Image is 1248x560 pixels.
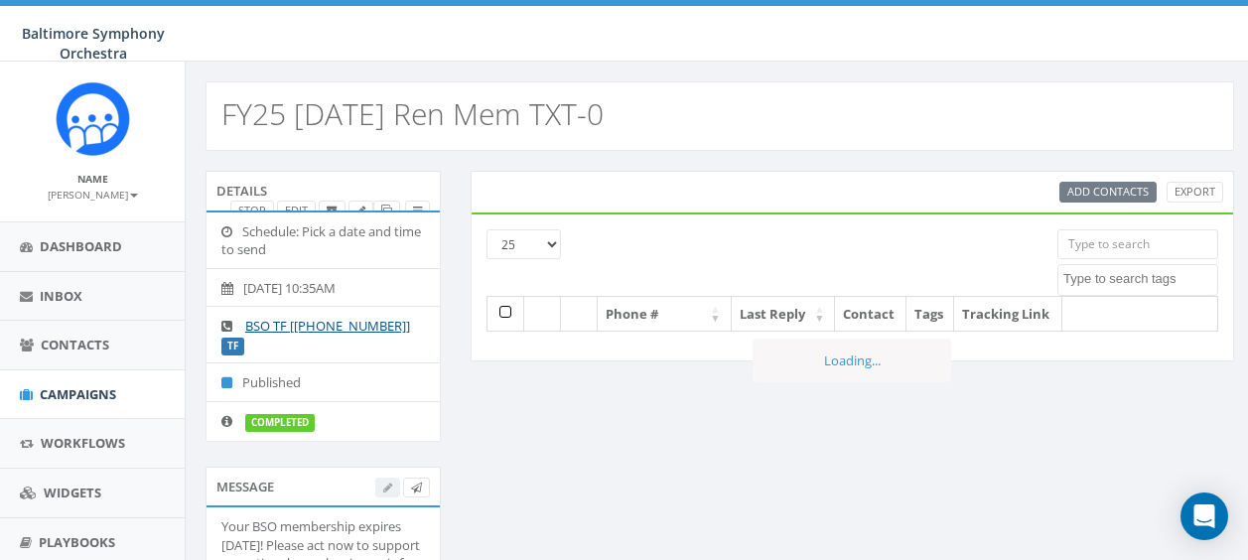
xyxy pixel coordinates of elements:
div: Message [206,467,441,506]
li: Published [207,362,440,402]
span: Contacts [41,336,109,353]
span: Playbooks [39,533,115,551]
a: Edit [277,201,316,221]
span: Dashboard [40,237,122,255]
input: Type to search [1057,229,1218,259]
span: Archive Campaign [327,203,338,217]
a: BSO TF [[PHONE_NUMBER]] [245,317,410,335]
div: Loading... [753,339,951,383]
li: [DATE] 10:35AM [207,268,440,308]
th: Tracking Link [954,297,1062,332]
i: Schedule: Pick a date and time to send [221,225,242,238]
label: completed [245,414,315,432]
th: Tags [906,297,954,332]
small: Name [77,172,108,186]
a: Stop [230,201,274,221]
th: Contact [835,297,906,332]
li: Schedule: Pick a date and time to send [207,212,440,269]
span: Send Test Message [411,480,422,494]
div: Open Intercom Messenger [1180,492,1228,540]
th: Last Reply [732,297,836,332]
span: Widgets [44,484,101,501]
label: TF [221,338,244,355]
th: Phone # [598,297,732,332]
span: Edit Campaign Title [356,203,365,217]
span: Workflows [41,434,125,452]
span: Baltimore Symphony Orchestra [22,24,165,63]
div: Details [206,171,441,210]
small: [PERSON_NAME] [48,188,138,202]
a: [PERSON_NAME] [48,185,138,203]
i: Published [221,376,242,389]
span: Campaigns [40,385,116,403]
a: Export [1167,182,1223,203]
span: View Campaign Delivery Statistics [413,203,422,217]
span: Clone Campaign [381,203,392,217]
h2: FY25 [DATE] Ren Mem TXT-0 [221,97,604,130]
textarea: Search [1063,270,1217,288]
img: Rally_platform_Icon_1.png [56,81,130,156]
span: Inbox [40,287,82,305]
